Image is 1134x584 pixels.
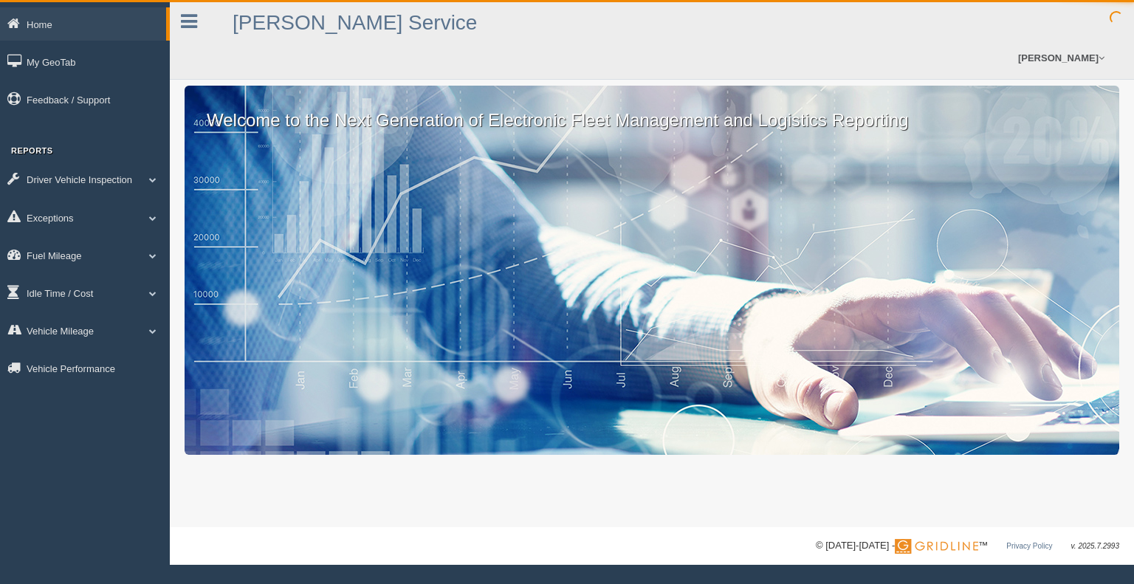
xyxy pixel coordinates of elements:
[895,539,978,554] img: Gridline
[1011,37,1112,79] a: [PERSON_NAME]
[1006,542,1052,550] a: Privacy Policy
[233,11,477,34] a: [PERSON_NAME] Service
[1071,542,1119,550] span: v. 2025.7.2993
[185,86,1119,133] p: Welcome to the Next Generation of Electronic Fleet Management and Logistics Reporting
[816,538,1119,554] div: © [DATE]-[DATE] - ™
